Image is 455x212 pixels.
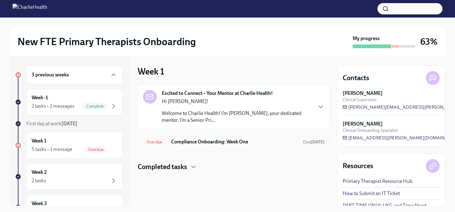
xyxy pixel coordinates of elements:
[343,121,383,127] strong: [PERSON_NAME]
[143,140,166,144] span: Overdue
[26,121,77,127] span: First day at work
[162,98,312,105] p: Hi [PERSON_NAME]!
[32,137,46,144] h6: Week 1
[32,200,47,207] h6: Week 3
[420,36,437,47] h3: 63%
[32,103,74,110] div: 2 tasks • 2 messages
[162,110,312,124] p: Welcome to Charlie Health! I’m [PERSON_NAME], your dedicated mentor. I’m a Senior Pri...
[15,163,123,190] a: Week 22 tasks
[343,73,369,83] h4: Contacts
[171,138,298,145] h6: Compliance Onboarding: Week One
[32,177,46,184] div: 2 tasks
[143,137,325,147] a: OverdueCompliance Onboarding: Week OneDue[DATE]
[343,97,377,103] span: Clinical Supervisor
[13,4,47,14] img: CharlieHealth
[32,94,48,101] h6: Week -1
[162,90,273,97] strong: Excited to Connect – Your Mentor at Charlie Health!
[138,162,330,172] div: Completed tasks
[303,139,325,145] span: Due
[32,146,72,153] div: 5 tasks • 1 message
[343,178,412,185] a: Primary Therapist Resource Hub
[353,35,380,42] strong: My progress
[311,139,325,145] strong: [DATE]
[26,66,123,84] div: 3 previous weeks
[343,190,400,197] a: How to Submit an IT Ticket
[343,90,383,97] strong: [PERSON_NAME]
[138,66,164,77] h3: Week 1
[138,162,187,172] h4: Completed tasks
[15,132,123,158] a: Week 15 tasks • 1 messageOverdue
[32,71,69,78] h6: 3 previous weeks
[343,127,398,133] span: Clinical Onboarding Specialist
[18,35,196,48] h2: New FTE Primary Therapists Onboarding
[343,161,373,171] h4: Resources
[15,120,123,127] a: First day at work[DATE]
[82,104,107,109] span: Complete
[15,89,123,115] a: Week -12 tasks • 2 messagesComplete
[84,147,107,152] span: Overdue
[61,121,77,127] strong: [DATE]
[32,169,47,176] h6: Week 2
[303,139,325,145] span: October 5th, 2025 10:00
